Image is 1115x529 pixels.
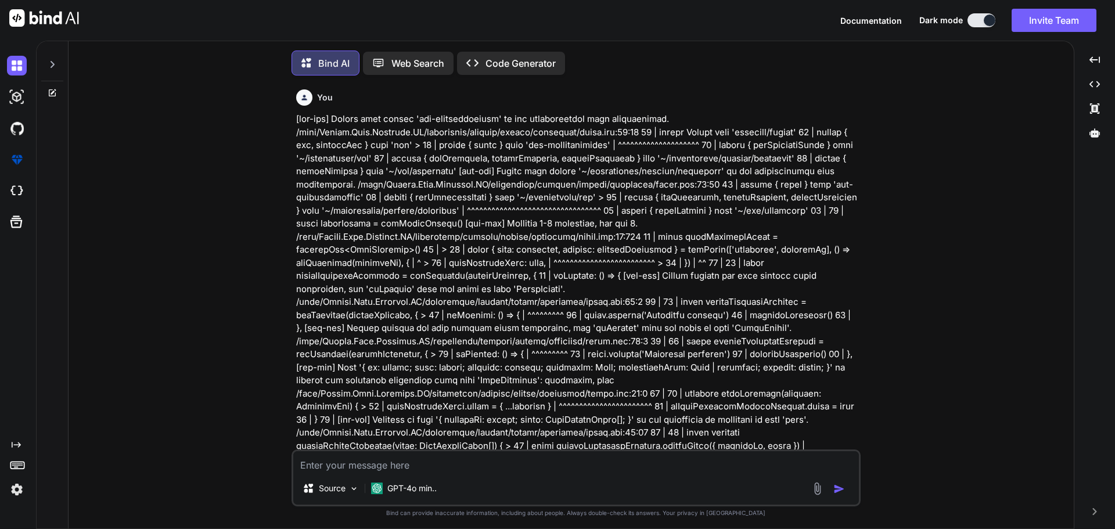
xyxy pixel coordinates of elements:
[7,480,27,499] img: settings
[7,118,27,138] img: githubDark
[7,56,27,75] img: darkChat
[485,56,556,70] p: Code Generator
[7,181,27,201] img: cloudideIcon
[349,484,359,494] img: Pick Models
[319,483,346,494] p: Source
[317,92,333,103] h6: You
[9,9,79,27] img: Bind AI
[318,56,350,70] p: Bind AI
[292,509,861,517] p: Bind can provide inaccurate information, including about people. Always double-check its answers....
[840,15,902,27] button: Documentation
[7,87,27,107] img: darkAi-studio
[1012,9,1096,32] button: Invite Team
[811,482,824,495] img: attachment
[840,16,902,26] span: Documentation
[833,483,845,495] img: icon
[7,150,27,170] img: premium
[919,15,963,26] span: Dark mode
[371,483,383,494] img: GPT-4o mini
[387,483,437,494] p: GPT-4o min..
[391,56,444,70] p: Web Search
